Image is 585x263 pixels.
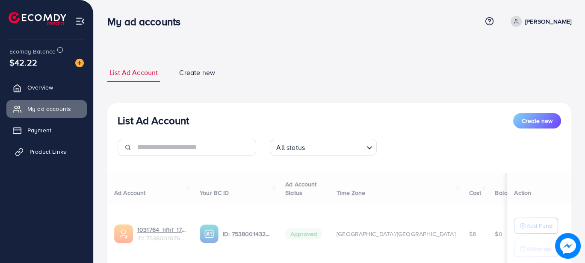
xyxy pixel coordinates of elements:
p: [PERSON_NAME] [525,16,571,27]
img: image [557,235,579,257]
a: My ad accounts [6,100,87,117]
span: My ad accounts [27,105,71,113]
span: Overview [27,83,53,92]
span: Ecomdy Balance [9,47,56,56]
a: Product Links [6,143,87,160]
span: All status [275,141,307,154]
div: Search for option [270,139,377,156]
h3: My ad accounts [107,15,187,28]
span: Create new [522,117,552,125]
button: Create new [513,113,561,129]
input: Search for option [307,140,363,154]
img: image [75,59,84,67]
img: logo [9,12,66,25]
h3: List Ad Account [118,114,189,127]
a: Overview [6,79,87,96]
span: List Ad Account [109,68,158,78]
img: menu [75,16,85,26]
span: Product Links [30,147,66,156]
a: Payment [6,122,87,139]
span: Payment [27,126,51,134]
a: [PERSON_NAME] [507,16,571,27]
span: $42.22 [9,56,37,69]
span: Create new [179,68,215,78]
